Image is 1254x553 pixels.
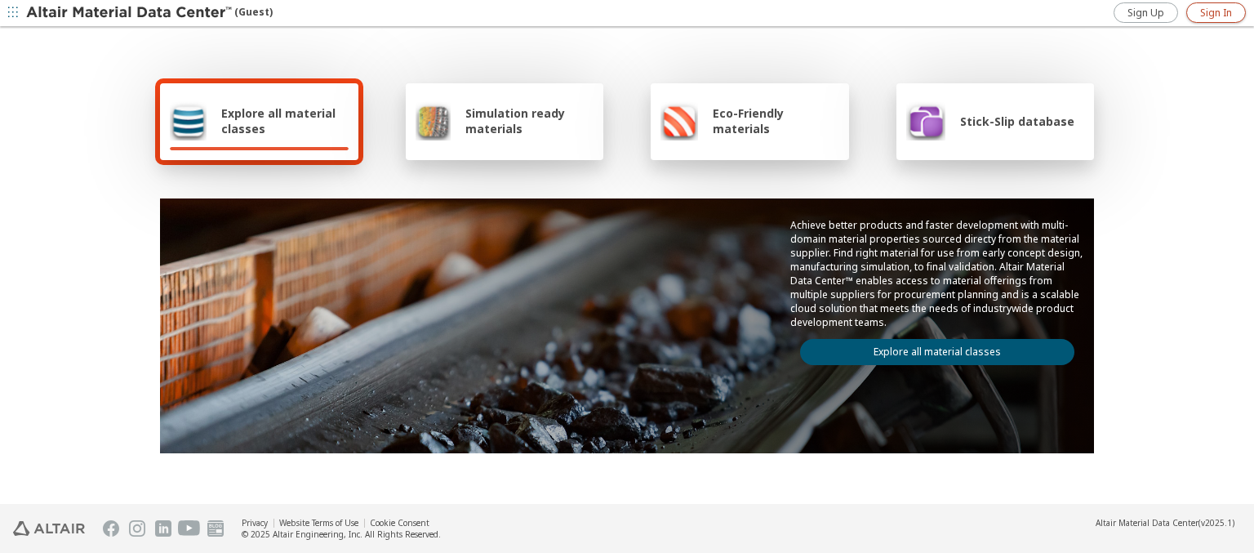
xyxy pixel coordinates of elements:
img: Simulation ready materials [416,101,451,140]
div: © 2025 Altair Engineering, Inc. All Rights Reserved. [242,528,441,540]
span: Eco-Friendly materials [713,105,838,136]
a: Privacy [242,517,268,528]
span: Altair Material Data Center [1096,517,1198,528]
a: Explore all material classes [800,339,1074,365]
img: Stick-Slip database [906,101,945,140]
img: Altair Material Data Center [26,5,234,21]
img: Explore all material classes [170,101,207,140]
span: Simulation ready materials [465,105,594,136]
img: Eco-Friendly materials [660,101,698,140]
span: Sign Up [1127,7,1164,20]
a: Website Terms of Use [279,517,358,528]
img: Altair Engineering [13,521,85,536]
p: Achieve better products and faster development with multi-domain material properties sourced dire... [790,218,1084,329]
span: Sign In [1200,7,1232,20]
div: (v2025.1) [1096,517,1234,528]
a: Sign In [1186,2,1246,23]
a: Sign Up [1114,2,1178,23]
div: (Guest) [26,5,273,21]
a: Cookie Consent [370,517,429,528]
span: Explore all material classes [221,105,349,136]
span: Stick-Slip database [960,114,1074,129]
